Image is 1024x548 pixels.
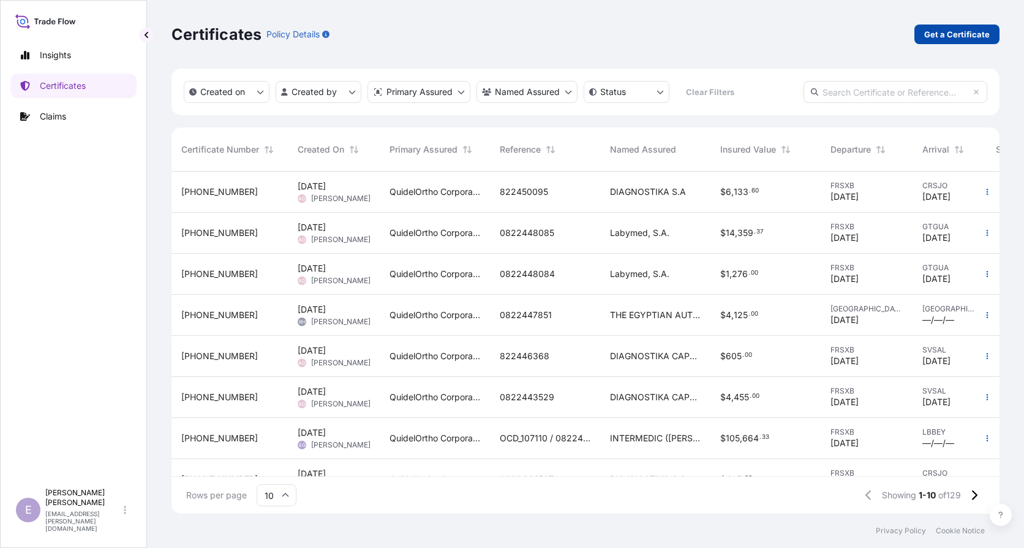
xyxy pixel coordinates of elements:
[298,180,326,192] span: [DATE]
[298,143,344,156] span: Created On
[720,393,726,401] span: $
[882,489,916,501] span: Showing
[610,432,701,444] span: INTERMEDIC ([PERSON_NAME] & CO ) [PERSON_NAME]
[676,82,744,102] button: Clear Filters
[10,74,137,98] a: Certificates
[752,394,759,398] span: 00
[181,473,258,485] span: [PHONE_NUMBER]
[748,271,750,275] span: .
[298,386,326,398] span: [DATE]
[830,304,903,314] span: [GEOGRAPHIC_DATA]
[830,181,903,191] span: FRSXB
[298,275,306,287] span: AD
[500,268,555,280] span: 0822448084
[740,434,742,443] span: ,
[749,189,751,193] span: .
[726,352,742,360] span: 605
[584,81,669,103] button: certificateStatus Filter options
[390,473,480,485] span: QuidelOrtho Corporation
[500,432,590,444] span: OCD_107110 / 0822434948 - 0822434949 - 0822434950 - 0822439205 - 0822439206 - 0822439209 - 082244...
[460,142,475,157] button: Sort
[731,311,734,319] span: ,
[543,142,558,157] button: Sort
[390,143,457,156] span: Primary Assured
[754,230,756,234] span: .
[732,270,748,278] span: 276
[500,309,552,321] span: 0822447851
[778,142,793,157] button: Sort
[830,396,859,408] span: [DATE]
[830,386,903,396] span: FRSXB
[720,270,726,278] span: $
[922,468,976,478] span: CRSJO
[830,437,859,449] span: [DATE]
[734,188,748,196] span: 133
[830,355,859,367] span: [DATE]
[610,309,701,321] span: THE EGYPTIAN AUTHORITY FOR UNIFIED PROCUREMENT, MEDICAL SUPPLY AND MEDICAL TECHNOLOGY MANAGEMENT ...
[311,235,371,245] span: [PERSON_NAME]
[500,473,554,485] span: 0822444537
[924,28,990,40] p: Get a Certificate
[830,232,859,244] span: [DATE]
[610,186,686,198] span: DIAGNOSTIKA S.A
[390,227,480,239] span: QuidelOrtho Corporation
[181,227,258,239] span: [PHONE_NUMBER]
[311,194,371,204] span: [PERSON_NAME]
[873,142,888,157] button: Sort
[45,510,121,532] p: [EMAIL_ADDRESS][PERSON_NAME][DOMAIN_NAME]
[922,345,976,355] span: SVSAL
[726,311,731,319] span: 4
[830,143,871,156] span: Departure
[390,350,480,362] span: QuidelOrtho Corporation
[762,435,769,440] span: 33
[726,393,731,401] span: 4
[720,475,726,484] span: $
[40,80,86,92] p: Certificates
[298,344,326,357] span: [DATE]
[390,186,480,198] span: QuidelOrtho Corporation
[731,188,734,196] span: ,
[734,393,749,401] span: 455
[311,399,371,409] span: [PERSON_NAME]
[298,427,326,439] span: [DATE]
[45,488,121,508] p: [PERSON_NAME] [PERSON_NAME]
[390,391,480,403] span: QuidelOrtho Corporation
[266,28,320,40] p: Policy Details
[181,143,259,156] span: Certificate Number
[184,81,269,103] button: createdOn Filter options
[200,86,245,98] p: Created on
[737,229,753,237] span: 359
[726,475,742,484] span: 495
[922,143,949,156] span: Arrival
[298,303,326,316] span: [DATE]
[729,270,732,278] span: ,
[720,143,776,156] span: Insured Value
[311,358,371,368] span: [PERSON_NAME]
[952,142,966,157] button: Sort
[500,186,548,198] span: 822450095
[181,268,258,280] span: [PHONE_NUMBER]
[720,434,726,443] span: $
[914,25,1000,44] a: Get a Certificate
[311,276,371,286] span: [PERSON_NAME]
[298,357,306,369] span: AD
[610,268,669,280] span: Labymed, S.A.
[936,526,985,536] p: Cookie Notice
[311,317,371,327] span: [PERSON_NAME]
[830,345,903,355] span: FRSXB
[830,222,903,232] span: FRSXB
[922,232,951,244] span: [DATE]
[922,396,951,408] span: [DATE]
[876,526,926,536] a: Privacy Policy
[299,439,306,451] span: EG
[726,270,729,278] span: 1
[610,227,669,239] span: Labymed, S.A.
[922,386,976,396] span: SVSAL
[40,49,71,61] p: Insights
[922,222,976,232] span: GTGUA
[751,312,758,316] span: 00
[919,489,936,501] span: 1-10
[922,304,976,314] span: [GEOGRAPHIC_DATA]
[731,393,734,401] span: ,
[298,192,306,205] span: AD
